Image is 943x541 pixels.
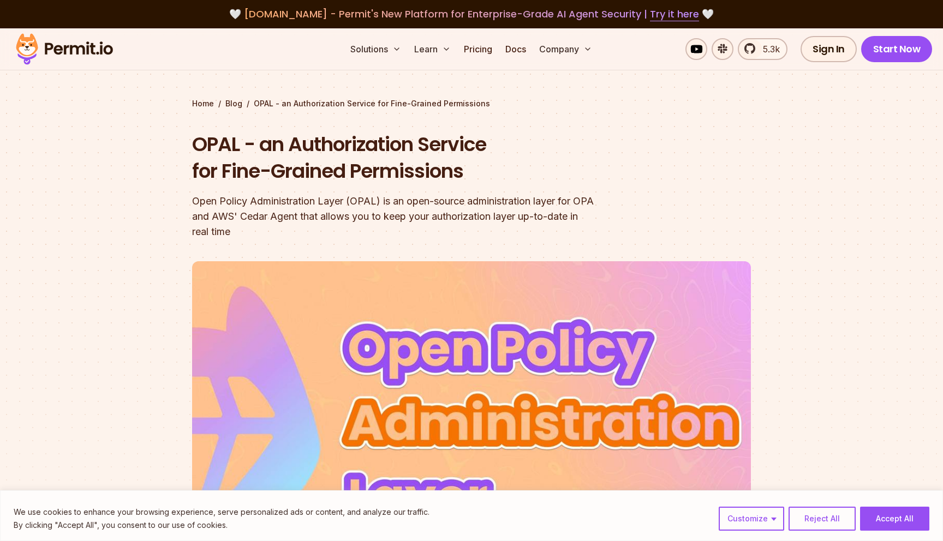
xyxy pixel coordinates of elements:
[535,38,596,60] button: Company
[410,38,455,60] button: Learn
[861,36,933,62] a: Start Now
[738,38,787,60] a: 5.3k
[11,31,118,68] img: Permit logo
[192,98,751,109] div: / /
[192,98,214,109] a: Home
[26,7,917,22] div: 🤍 🤍
[501,38,530,60] a: Docs
[801,36,857,62] a: Sign In
[14,519,429,532] p: By clicking "Accept All", you consent to our use of cookies.
[225,98,242,109] a: Blog
[860,507,929,531] button: Accept All
[192,131,611,185] h1: OPAL - an Authorization Service for Fine-Grained Permissions
[719,507,784,531] button: Customize
[650,7,699,21] a: Try it here
[244,7,699,21] span: [DOMAIN_NAME] - Permit's New Platform for Enterprise-Grade AI Agent Security |
[346,38,405,60] button: Solutions
[789,507,856,531] button: Reject All
[756,43,780,56] span: 5.3k
[459,38,497,60] a: Pricing
[14,506,429,519] p: We use cookies to enhance your browsing experience, serve personalized ads or content, and analyz...
[192,194,611,239] div: Open Policy Administration Layer (OPAL) is an open-source administration layer for OPA and AWS' C...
